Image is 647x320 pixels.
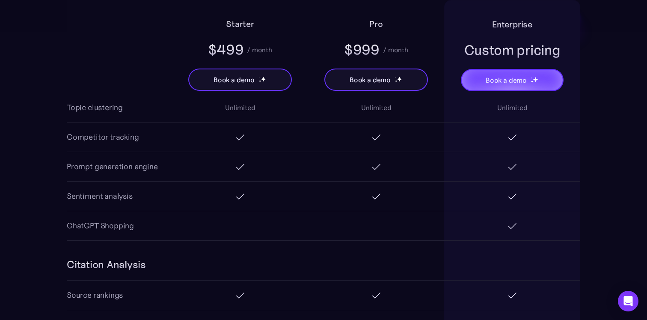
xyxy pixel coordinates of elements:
[531,80,534,83] img: star
[214,75,255,85] div: Book a demo
[492,18,532,31] h2: Enterprise
[350,75,391,85] div: Book a demo
[395,80,398,83] img: star
[67,131,139,143] div: Competitor tracking
[261,76,266,82] img: star
[344,40,380,59] div: $999
[67,161,158,173] div: Prompt generation engine
[225,102,255,113] div: Unlimited
[486,75,527,85] div: Book a demo
[67,102,123,114] div: Topic clustering
[361,102,392,113] div: Unlimited
[247,45,272,55] div: / month
[383,45,408,55] div: / month
[208,40,244,59] div: $499
[226,17,254,31] h2: Starter
[67,258,146,272] h3: Citation Analysis
[324,69,428,91] a: Book a demostarstarstar
[464,41,561,60] div: Custom pricing
[67,289,123,301] div: Source rankings
[497,102,528,113] div: Unlimited
[531,77,532,78] img: star
[67,220,134,232] div: ChatGPT Shopping
[369,17,383,31] h2: Pro
[395,77,396,78] img: star
[461,69,564,91] a: Book a demostarstarstar
[258,80,261,83] img: star
[533,77,538,82] img: star
[397,76,402,82] img: star
[258,77,260,78] img: star
[67,190,133,202] div: Sentiment analysis
[188,69,292,91] a: Book a demostarstarstar
[618,291,638,311] div: Open Intercom Messenger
